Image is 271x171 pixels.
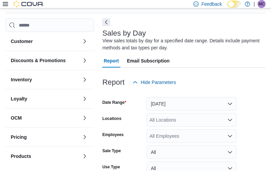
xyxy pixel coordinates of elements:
[102,100,126,105] label: Date Range
[11,153,79,160] button: Products
[11,57,79,64] button: Discounts & Promotions
[227,117,233,123] button: Open list of options
[11,38,33,45] h3: Customer
[102,37,262,51] div: View sales totals by day for a specified date range. Details include payment methods and tax type...
[147,97,237,111] button: [DATE]
[81,152,89,160] button: Products
[11,95,27,102] h3: Loyalty
[13,1,44,7] img: Cova
[102,148,121,154] label: Sale Type
[102,164,120,170] label: Use Type
[102,78,124,86] h3: Report
[11,134,27,140] h3: Pricing
[11,57,66,64] h3: Discounts & Promotions
[102,29,146,37] h3: Sales by Day
[81,95,89,103] button: Loyalty
[11,76,79,83] button: Inventory
[81,37,89,45] button: Customer
[81,56,89,65] button: Discounts & Promotions
[81,114,89,122] button: OCM
[201,1,222,7] span: Feedback
[11,76,32,83] h3: Inventory
[11,115,79,121] button: OCM
[227,1,241,8] input: Dark Mode
[11,38,79,45] button: Customer
[130,76,179,89] button: Hide Parameters
[11,153,31,160] h3: Products
[141,79,176,86] span: Hide Parameters
[102,116,121,121] label: Locations
[11,134,79,140] button: Pricing
[81,133,89,141] button: Pricing
[227,133,233,139] button: Open list of options
[81,76,89,84] button: Inventory
[11,95,79,102] button: Loyalty
[104,54,119,68] span: Report
[147,145,237,159] button: All
[127,54,170,68] span: Email Subscription
[102,132,123,137] label: Employees
[102,18,110,26] button: Next
[11,115,22,121] h3: OCM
